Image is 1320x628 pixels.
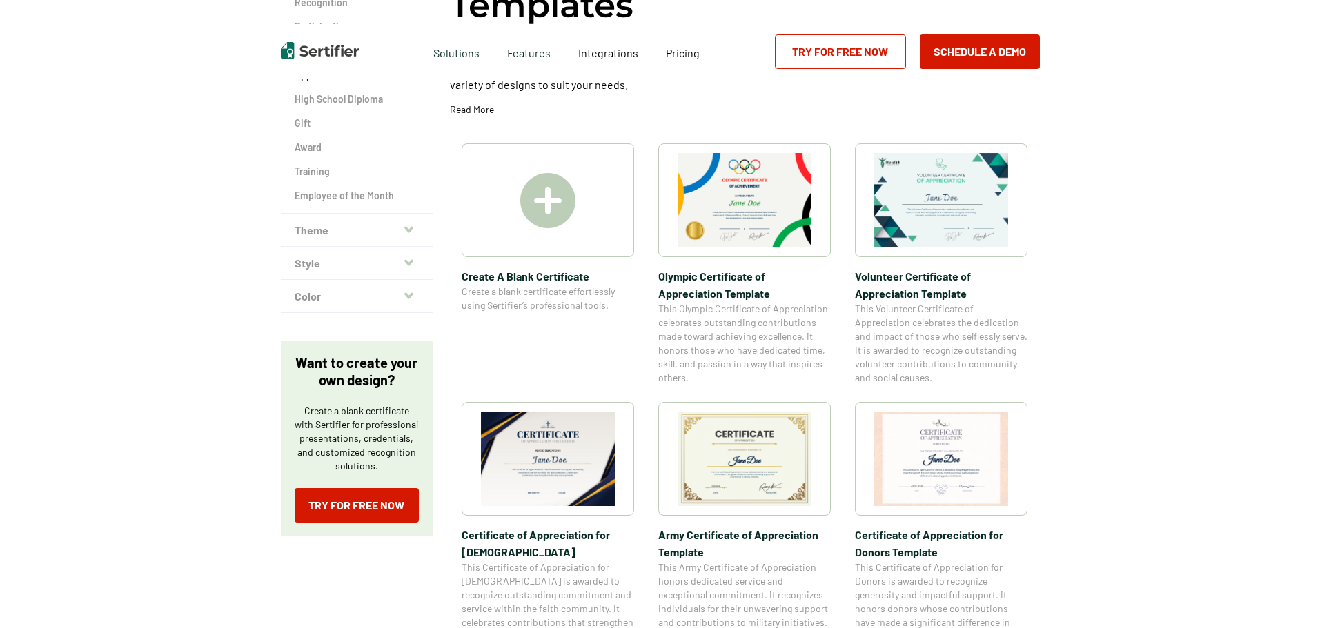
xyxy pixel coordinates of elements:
span: This Volunteer Certificate of Appreciation celebrates the dedication and impact of those who self... [855,302,1027,385]
span: Army Certificate of Appreciation​ Template [658,526,831,560]
span: Features [507,43,551,60]
button: Color [281,280,433,313]
p: Read More [450,103,494,117]
span: Certificate of Appreciation for [DEMOGRAPHIC_DATA]​ [462,526,634,560]
a: Try for Free Now [775,34,906,69]
p: Want to create your own design? [295,354,419,389]
img: Army Certificate of Appreciation​ Template [678,412,811,506]
span: This Olympic Certificate of Appreciation celebrates outstanding contributions made toward achievi... [658,302,831,385]
a: Volunteer Certificate of Appreciation TemplateVolunteer Certificate of Appreciation TemplateThis ... [855,143,1027,385]
span: Create a blank certificate effortlessly using Sertifier’s professional tools. [462,285,634,312]
a: Award [295,141,419,154]
span: Solutions [433,43,480,60]
img: Create A Blank Certificate [520,173,575,228]
span: Create A Blank Certificate [462,267,634,285]
a: Employee of the Month [295,189,419,203]
a: Training [295,165,419,179]
button: Style [281,247,433,280]
span: Pricing [666,46,700,59]
img: Volunteer Certificate of Appreciation Template [874,153,1008,247]
img: Olympic Certificate of Appreciation​ Template [678,153,811,247]
a: Gift [295,117,419,130]
span: Integrations [578,46,638,59]
a: Participation [295,20,419,34]
img: Certificate of Appreciation for Donors​ Template [874,412,1008,506]
img: Certificate of Appreciation for Church​ [481,412,615,506]
span: Volunteer Certificate of Appreciation Template [855,267,1027,302]
span: Olympic Certificate of Appreciation​ Template [658,267,831,302]
p: Create a blank certificate with Sertifier for professional presentations, credentials, and custom... [295,404,419,473]
span: Certificate of Appreciation for Donors​ Template [855,526,1027,560]
a: Try for Free Now [295,488,419,523]
a: Olympic Certificate of Appreciation​ TemplateOlympic Certificate of Appreciation​ TemplateThis Ol... [658,143,831,385]
a: Pricing [666,43,700,60]
a: High School Diploma [295,92,419,106]
a: Integrations [578,43,638,60]
button: Theme [281,214,433,247]
img: Sertifier | Digital Credentialing Platform [281,42,359,59]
